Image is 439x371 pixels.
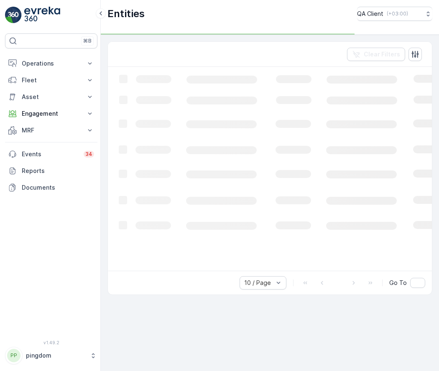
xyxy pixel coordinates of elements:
[364,50,400,58] p: Clear Filters
[26,351,86,360] p: pingdom
[5,146,97,163] a: Events34
[389,279,407,287] span: Go To
[5,72,97,89] button: Fleet
[5,340,97,345] span: v 1.49.2
[22,167,94,175] p: Reports
[7,349,20,362] div: PP
[357,7,432,21] button: QA Client(+03:00)
[22,150,79,158] p: Events
[387,10,408,17] p: ( +03:00 )
[5,7,22,23] img: logo
[5,347,97,364] button: PPpingdom
[5,55,97,72] button: Operations
[85,151,92,158] p: 34
[22,183,94,192] p: Documents
[22,93,81,101] p: Asset
[22,126,81,135] p: MRF
[347,48,405,61] button: Clear Filters
[107,7,145,20] p: Entities
[5,105,97,122] button: Engagement
[5,89,97,105] button: Asset
[22,59,81,68] p: Operations
[22,109,81,118] p: Engagement
[357,10,383,18] p: QA Client
[24,7,60,23] img: logo_light-DOdMpM7g.png
[83,38,92,44] p: ⌘B
[22,76,81,84] p: Fleet
[5,122,97,139] button: MRF
[5,163,97,179] a: Reports
[5,179,97,196] a: Documents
